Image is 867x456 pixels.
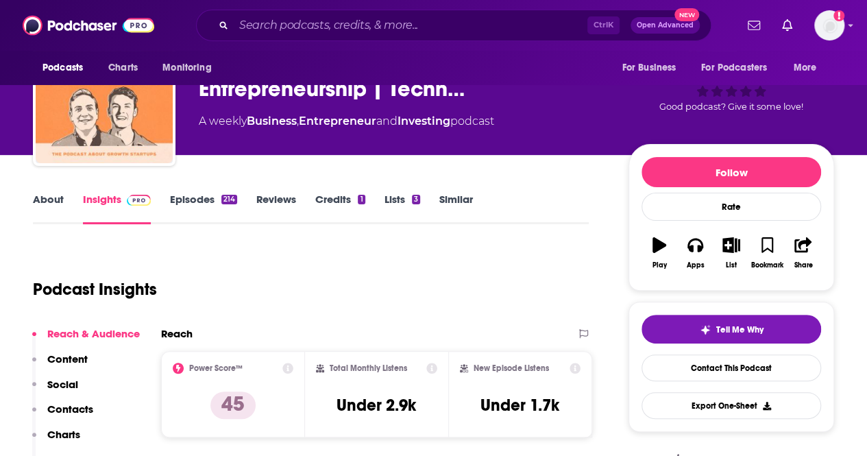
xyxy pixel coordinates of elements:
[47,352,88,365] p: Content
[221,195,237,204] div: 214
[247,115,297,128] a: Business
[47,403,93,416] p: Contacts
[612,55,693,81] button: open menu
[713,228,749,278] button: List
[642,315,821,344] button: tell me why sparkleTell Me Why
[196,10,711,41] div: Search podcasts, credits, & more...
[814,10,844,40] img: User Profile
[398,115,450,128] a: Investing
[794,58,817,77] span: More
[315,193,365,224] a: Credits1
[337,395,416,416] h3: Under 2.9k
[642,157,821,187] button: Follow
[785,228,821,278] button: Share
[299,115,376,128] a: Entrepreneur
[642,228,677,278] button: Play
[751,261,783,269] div: Bookmark
[32,378,78,403] button: Social
[674,8,699,21] span: New
[480,395,559,416] h3: Under 1.7k
[474,363,549,373] h2: New Episode Listens
[642,392,821,419] button: Export One-Sheet
[297,115,299,128] span: ,
[794,261,812,269] div: Share
[692,55,787,81] button: open menu
[256,193,296,224] a: Reviews
[161,327,193,340] h2: Reach
[642,193,821,221] div: Rate
[162,58,211,77] span: Monitoring
[32,327,140,352] button: Reach & Audience
[439,193,473,224] a: Similar
[687,261,705,269] div: Apps
[153,55,229,81] button: open menu
[189,363,243,373] h2: Power Score™
[33,55,101,81] button: open menu
[330,363,407,373] h2: Total Monthly Listens
[32,352,88,378] button: Content
[412,195,420,204] div: 3
[23,12,154,38] img: Podchaser - Follow, Share and Rate Podcasts
[677,228,713,278] button: Apps
[814,10,844,40] span: Logged in as headlandconsultancy
[784,55,834,81] button: open menu
[170,193,237,224] a: Episodes214
[642,355,821,381] a: Contact This Podcast
[42,58,83,77] span: Podcasts
[33,193,64,224] a: About
[587,16,620,34] span: Ctrl K
[814,10,844,40] button: Show profile menu
[384,193,420,224] a: Lists3
[716,324,764,335] span: Tell Me Why
[210,392,256,419] p: 45
[108,58,138,77] span: Charts
[199,113,494,130] div: A weekly podcast
[358,195,365,204] div: 1
[127,195,151,206] img: Podchaser Pro
[700,324,711,335] img: tell me why sparkle
[36,26,173,163] img: Riding Unicorns: Venture Capital | Entrepreneurship | Technology
[637,22,694,29] span: Open Advanced
[83,193,151,224] a: InsightsPodchaser Pro
[234,14,587,36] input: Search podcasts, credits, & more...
[701,58,767,77] span: For Podcasters
[749,228,785,278] button: Bookmark
[833,10,844,21] svg: Add a profile image
[32,428,80,453] button: Charts
[33,279,157,300] h1: Podcast Insights
[777,14,798,37] a: Show notifications dropdown
[726,261,737,269] div: List
[47,378,78,391] p: Social
[659,101,803,112] span: Good podcast? Give it some love!
[652,261,667,269] div: Play
[47,428,80,441] p: Charts
[47,327,140,340] p: Reach & Audience
[631,17,700,34] button: Open AdvancedNew
[32,403,93,428] button: Contacts
[742,14,766,37] a: Show notifications dropdown
[376,115,398,128] span: and
[622,58,676,77] span: For Business
[99,55,146,81] a: Charts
